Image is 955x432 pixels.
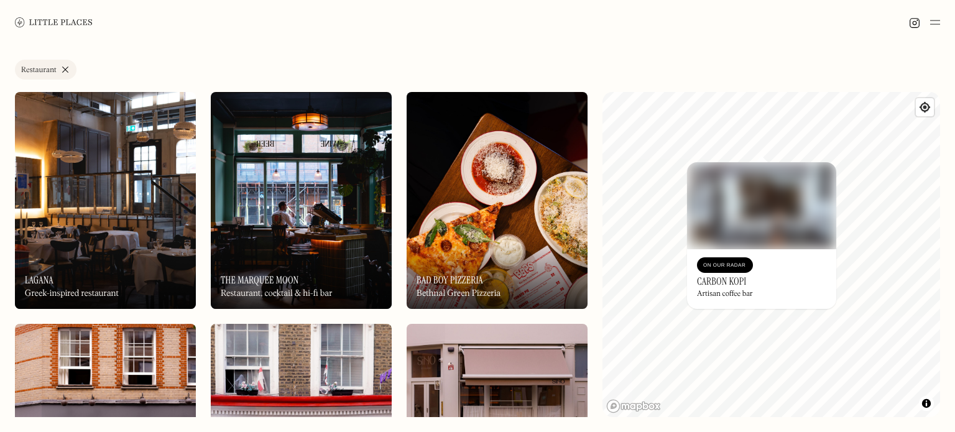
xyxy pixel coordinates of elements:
button: Find my location [916,98,934,116]
span: Toggle attribution [923,397,930,410]
a: Restaurant [15,60,76,80]
img: Lagana [15,92,196,309]
img: The Marquee Moon [211,92,392,309]
h3: Carbon Kopi [697,275,747,287]
div: Bethnal Green Pizzeria [417,288,501,299]
h3: The Marquee Moon [221,274,298,286]
div: On Our Radar [703,259,747,272]
div: Restaurant [21,67,57,74]
div: Artisan coffee bar [697,290,753,298]
button: Toggle attribution [919,396,934,411]
img: Bad Boy Pizzeria [407,92,588,309]
h3: Bad Boy Pizzeria [417,274,483,286]
div: Greek-inspired restaurant [25,288,119,299]
a: Mapbox homepage [606,399,661,413]
h3: Lagana [25,274,53,286]
a: Bad Boy PizzeriaBad Boy PizzeriaBad Boy PizzeriaBethnal Green Pizzeria [407,92,588,309]
canvas: Map [602,92,940,417]
a: Carbon KopiCarbon KopiOn Our RadarCarbon KopiArtisan coffee bar [687,162,836,309]
div: Restaurant, cocktail & hi-fi bar [221,288,333,299]
img: Carbon Kopi [687,162,836,249]
a: The Marquee MoonThe Marquee MoonThe Marquee MoonRestaurant, cocktail & hi-fi bar [211,92,392,309]
a: LaganaLaganaLaganaGreek-inspired restaurant [15,92,196,309]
